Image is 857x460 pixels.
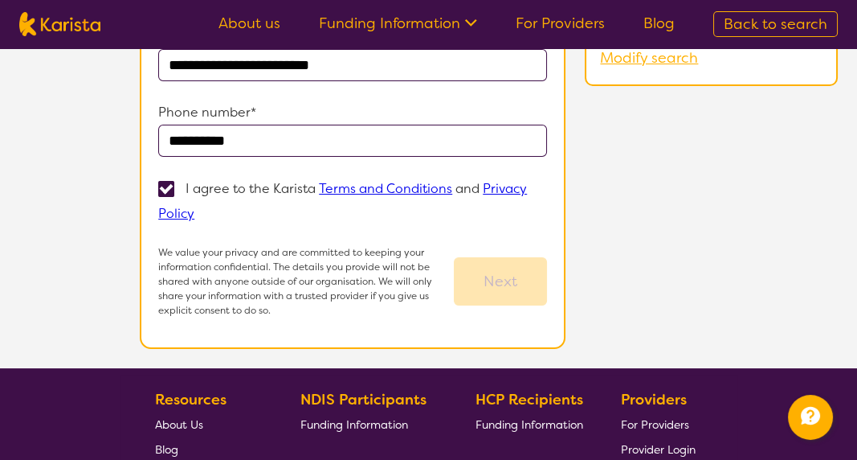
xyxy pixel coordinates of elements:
[158,180,527,222] p: I agree to the Karista and
[155,390,226,409] b: Resources
[300,412,439,437] a: Funding Information
[158,101,547,125] p: Phone number*
[643,14,675,33] a: Blog
[155,412,263,437] a: About Us
[155,442,178,457] span: Blog
[300,417,408,432] span: Funding Information
[218,14,280,33] a: About us
[319,14,477,33] a: Funding Information
[475,390,583,409] b: HCP Recipients
[621,417,689,432] span: For Providers
[788,395,833,440] button: Channel Menu
[516,14,605,33] a: For Providers
[475,417,583,432] span: Funding Information
[713,11,838,37] a: Back to search
[19,12,100,36] img: Karista logo
[600,48,698,68] a: Modify search
[475,412,583,437] a: Funding Information
[621,390,687,409] b: Providers
[319,180,452,197] a: Terms and Conditions
[158,245,454,318] p: We value your privacy and are committed to keeping your information confidential. The details you...
[621,412,696,437] a: For Providers
[300,390,426,409] b: NDIS Participants
[621,442,696,457] span: Provider Login
[724,14,827,34] span: Back to search
[155,417,203,432] span: About Us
